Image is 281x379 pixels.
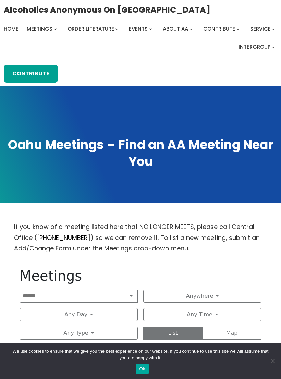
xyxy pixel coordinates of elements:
[272,45,275,48] button: Intergroup submenu
[250,24,271,34] a: Service
[115,27,118,30] button: Order Literature submenu
[37,233,90,242] a: [PHONE_NUMBER]
[6,137,275,170] h1: Oahu Meetings – Find an AA Meeting Near You
[129,25,148,33] span: Events
[68,25,114,33] span: Order Literature
[239,42,271,52] a: Intergroup
[4,25,19,33] span: Home
[143,327,203,340] button: List
[202,327,261,340] button: Map
[190,27,193,30] button: About AA submenu
[163,25,188,33] span: About AA
[129,24,148,34] a: Events
[4,24,19,34] a: Home
[4,2,210,17] a: Alcoholics Anonymous on [GEOGRAPHIC_DATA]
[163,24,188,34] a: About AA
[203,24,235,34] a: Contribute
[239,43,271,50] span: Intergroup
[203,25,235,33] span: Contribute
[10,348,271,362] span: We use cookies to ensure that we give you the best experience on our website. If you continue to ...
[269,357,276,364] span: No
[143,308,261,321] button: Any Time
[143,290,261,303] button: Anywhere
[136,364,148,374] button: Ok
[54,27,57,30] button: Meetings submenu
[149,27,152,30] button: Events submenu
[236,27,240,30] button: Contribute submenu
[20,290,125,303] input: Search
[27,25,52,33] span: Meetings
[20,268,261,284] h1: Meetings
[125,290,138,303] button: Search
[14,221,267,254] p: If you know of a meeting listed here that NO LONGER MEETS, please call Central Office ( ) so we c...
[20,308,138,321] button: Any Day
[27,24,52,34] a: Meetings
[272,27,275,30] button: Service submenu
[4,65,58,83] a: Contribute
[250,25,271,33] span: Service
[20,327,138,340] button: Any Type
[4,24,278,52] nav: Intergroup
